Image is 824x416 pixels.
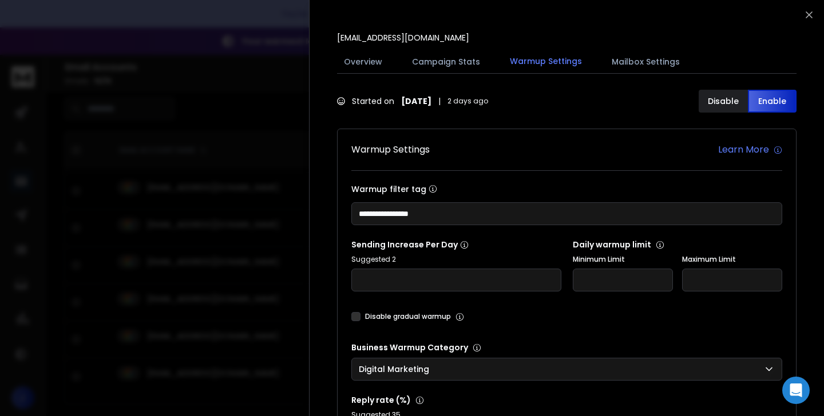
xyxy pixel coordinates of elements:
button: Enable [748,90,797,113]
p: Daily warmup limit [573,239,783,250]
a: Learn More [718,143,782,157]
label: Minimum Limit [573,255,673,264]
p: Sending Increase Per Day [351,239,561,250]
button: DisableEnable [699,90,797,113]
span: 2 days ago [447,97,488,106]
p: Digital Marketing [359,363,434,375]
label: Warmup filter tag [351,185,782,193]
label: Disable gradual warmup [365,312,451,321]
button: Overview [337,49,389,74]
p: Reply rate (%) [351,394,782,406]
label: Maximum Limit [682,255,782,264]
button: Warmup Settings [503,49,589,75]
p: Suggested 2 [351,255,561,264]
strong: [DATE] [401,95,431,107]
button: Disable [699,90,748,113]
div: Started on [337,95,488,107]
div: Open Intercom Messenger [782,377,810,404]
span: | [438,95,441,107]
p: Business Warmup Category [351,342,782,353]
h1: Warmup Settings [351,143,430,157]
button: Campaign Stats [405,49,487,74]
button: Mailbox Settings [605,49,687,74]
p: [EMAIL_ADDRESS][DOMAIN_NAME] [337,32,469,43]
